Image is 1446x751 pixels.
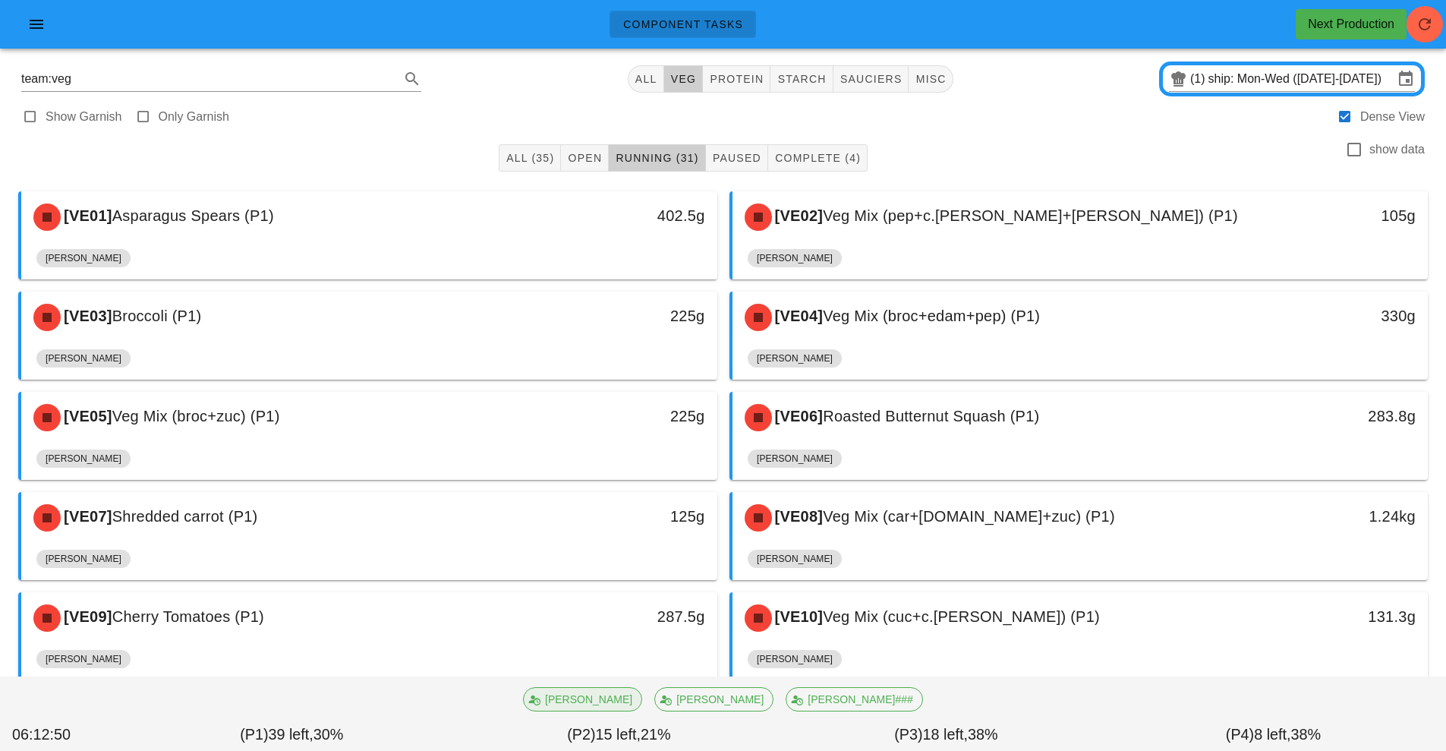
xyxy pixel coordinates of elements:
[909,65,953,93] button: misc
[622,18,743,30] span: Component Tasks
[46,650,121,668] span: [PERSON_NAME]
[550,504,704,529] div: 125g
[774,152,861,164] span: Complete (4)
[833,65,909,93] button: sauciers
[770,65,833,93] button: starch
[1190,71,1208,87] div: (1)
[628,65,664,93] button: All
[772,408,824,424] span: [VE06]
[46,550,121,568] span: [PERSON_NAME]
[561,144,609,172] button: Open
[664,65,704,93] button: veg
[635,73,657,85] span: All
[795,688,913,711] span: [PERSON_NAME]###
[768,144,868,172] button: Complete (4)
[112,308,202,324] span: Broccoli (P1)
[615,152,698,164] span: Running (31)
[1262,404,1416,428] div: 283.8g
[1262,604,1416,629] div: 131.3g
[777,73,826,85] span: starch
[1308,15,1394,33] div: Next Production
[46,109,122,125] label: Show Garnish
[1262,504,1416,529] div: 1.24kg
[1262,204,1416,228] div: 105g
[128,721,455,749] div: (P1) 30%
[610,11,756,38] a: Component Tasks
[61,508,112,525] span: [VE07]
[772,608,824,625] span: [VE10]
[61,408,112,424] span: [VE05]
[706,144,768,172] button: Paused
[112,508,258,525] span: Shredded carrot (P1)
[1369,142,1425,157] label: show data
[550,204,704,228] div: 402.5g
[840,73,903,85] span: sauciers
[46,450,121,468] span: [PERSON_NAME]
[823,308,1040,324] span: Veg Mix (broc+edam+pep) (P1)
[268,726,313,743] span: 39 left,
[550,404,704,428] div: 225g
[757,450,833,468] span: [PERSON_NAME]
[915,73,946,85] span: misc
[567,152,602,164] span: Open
[772,508,824,525] span: [VE08]
[703,65,770,93] button: protein
[664,688,764,711] span: [PERSON_NAME]
[46,249,121,267] span: [PERSON_NAME]
[923,726,968,743] span: 18 left,
[506,152,554,164] span: All (35)
[9,721,128,749] div: 06:12:50
[772,308,824,324] span: [VE04]
[1110,721,1437,749] div: (P4) 38%
[61,308,112,324] span: [VE03]
[1360,109,1425,125] label: Dense View
[823,508,1115,525] span: Veg Mix (car+[DOMAIN_NAME]+zuc) (P1)
[670,73,697,85] span: veg
[61,608,112,625] span: [VE09]
[46,349,121,368] span: [PERSON_NAME]
[757,650,833,668] span: [PERSON_NAME]
[823,408,1039,424] span: Roasted Butternut Squash (P1)
[1262,304,1416,328] div: 330g
[757,550,833,568] span: [PERSON_NAME]
[783,721,1110,749] div: (P3) 38%
[533,688,632,711] span: [PERSON_NAME]
[159,109,229,125] label: Only Garnish
[823,207,1238,224] span: Veg Mix (pep+c.[PERSON_NAME]+[PERSON_NAME]) (P1)
[712,152,761,164] span: Paused
[550,604,704,629] div: 287.5g
[1254,726,1290,743] span: 8 left,
[550,304,704,328] div: 225g
[499,144,561,172] button: All (35)
[112,408,280,424] span: Veg Mix (broc+zuc) (P1)
[112,207,274,224] span: Asparagus Spears (P1)
[455,721,783,749] div: (P2) 21%
[757,249,833,267] span: [PERSON_NAME]
[772,207,824,224] span: [VE02]
[596,726,641,743] span: 15 left,
[609,144,705,172] button: Running (31)
[61,207,112,224] span: [VE01]
[112,608,264,625] span: Cherry Tomatoes (P1)
[757,349,833,368] span: [PERSON_NAME]
[823,608,1100,625] span: Veg Mix (cuc+c.[PERSON_NAME]) (P1)
[709,73,764,85] span: protein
